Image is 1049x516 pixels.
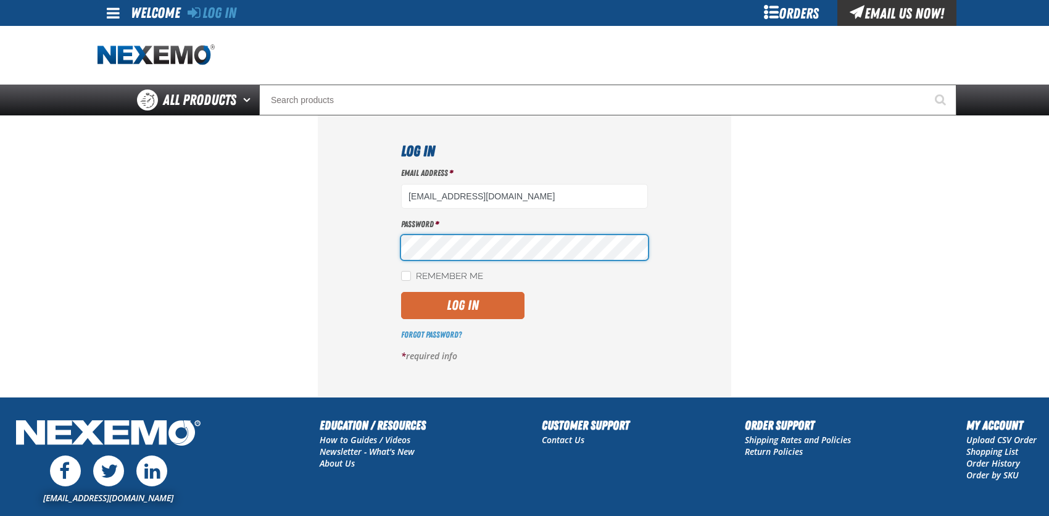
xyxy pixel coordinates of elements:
[12,416,204,452] img: Nexemo Logo
[320,457,355,469] a: About Us
[320,446,415,457] a: Newsletter - What's New
[542,416,629,435] h2: Customer Support
[401,271,411,281] input: Remember Me
[401,330,462,339] a: Forgot Password?
[401,271,483,283] label: Remember Me
[43,492,173,504] a: [EMAIL_ADDRESS][DOMAIN_NAME]
[966,457,1020,469] a: Order History
[320,434,410,446] a: How to Guides / Videos
[163,89,236,111] span: All Products
[966,446,1018,457] a: Shopping List
[401,167,648,179] label: Email Address
[745,416,851,435] h2: Order Support
[966,434,1037,446] a: Upload CSV Order
[401,292,524,319] button: Log In
[966,416,1037,435] h2: My Account
[320,416,426,435] h2: Education / Resources
[745,434,851,446] a: Shipping Rates and Policies
[745,446,803,457] a: Return Policies
[401,351,648,362] p: required info
[259,85,956,115] input: Search
[542,434,584,446] a: Contact Us
[966,469,1019,481] a: Order by SKU
[97,44,215,66] a: Home
[401,140,648,162] h1: Log In
[239,85,259,115] button: Open All Products pages
[926,85,956,115] button: Start Searching
[188,4,236,22] a: Log In
[401,218,648,230] label: Password
[97,44,215,66] img: Nexemo logo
